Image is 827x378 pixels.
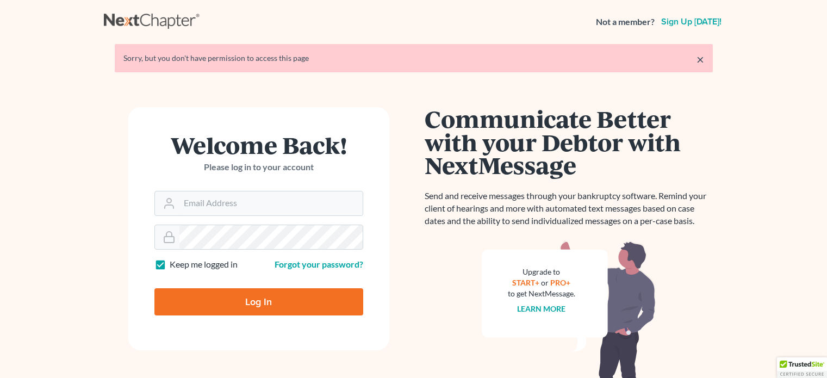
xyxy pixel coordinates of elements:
[425,190,713,227] p: Send and receive messages through your bankruptcy software. Remind your client of hearings and mo...
[550,278,570,287] a: PRO+
[425,107,713,177] h1: Communicate Better with your Debtor with NextMessage
[508,267,575,277] div: Upgrade to
[659,17,724,26] a: Sign up [DATE]!
[508,288,575,299] div: to get NextMessage.
[541,278,549,287] span: or
[154,133,363,157] h1: Welcome Back!
[512,278,539,287] a: START+
[179,191,363,215] input: Email Address
[275,259,363,269] a: Forgot your password?
[123,53,704,64] div: Sorry, but you don't have permission to access this page
[154,288,363,315] input: Log In
[596,16,655,28] strong: Not a member?
[154,161,363,173] p: Please log in to your account
[697,53,704,66] a: ×
[517,304,565,313] a: Learn more
[777,357,827,378] div: TrustedSite Certified
[170,258,238,271] label: Keep me logged in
